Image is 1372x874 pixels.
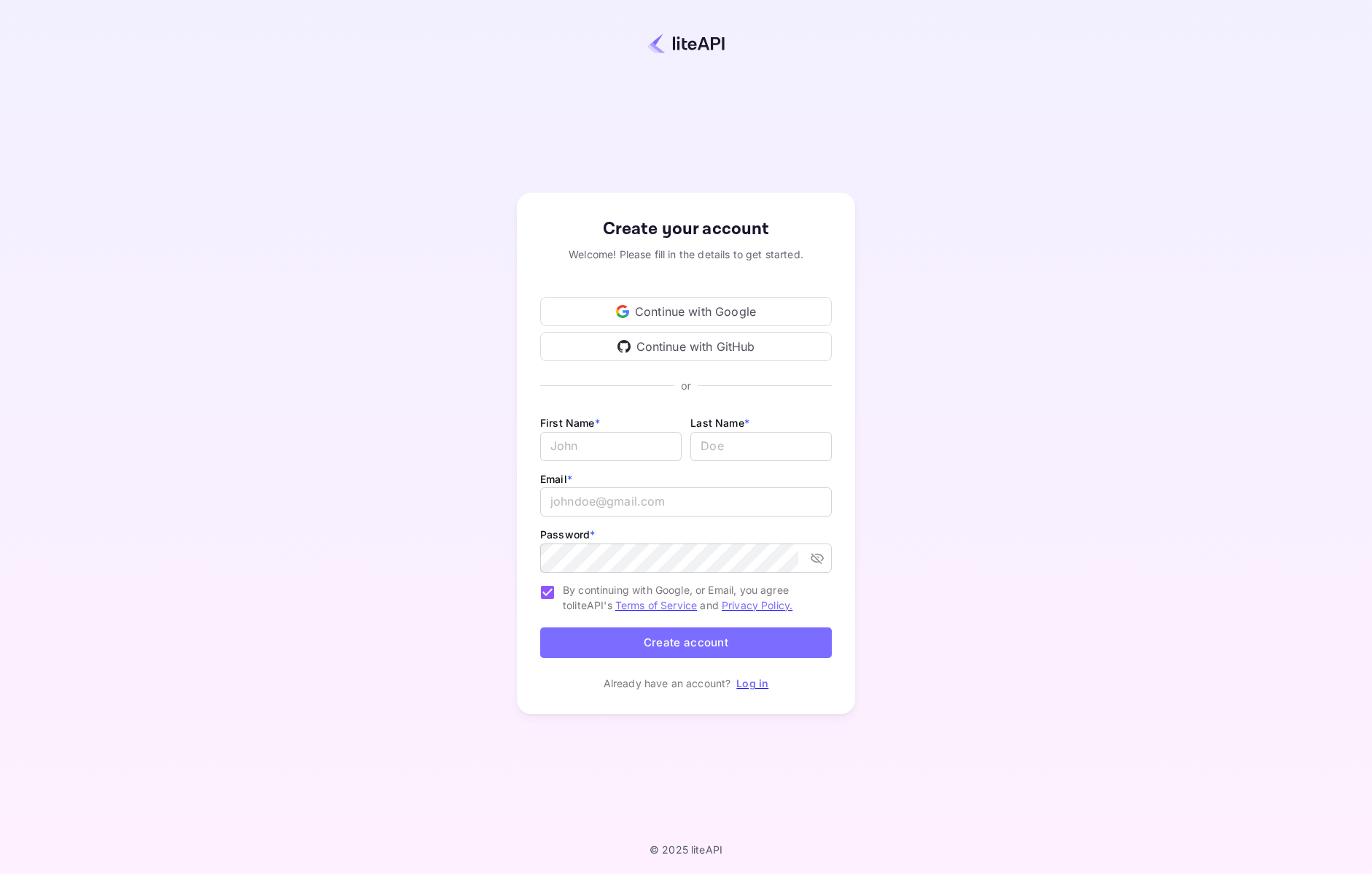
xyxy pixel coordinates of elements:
[650,843,722,856] p: © 2025 liteAPI
[540,297,832,326] div: Continue with Google
[804,545,830,571] button: toggle password visibility
[540,432,682,461] input: John
[563,582,820,613] span: By continuing with Google, or Email, you agree to liteAPI's and
[540,247,832,262] div: Welcome! Please fill in the details to get started.
[722,599,792,611] a: Privacy Policy.
[647,33,725,54] img: liteapi
[615,599,697,611] a: Terms of Service
[540,332,832,361] div: Continue with GitHub
[540,417,600,429] label: First Name
[690,432,832,461] input: Doe
[540,528,595,541] label: Password
[540,216,832,242] div: Create your account
[604,676,731,691] p: Already have an account?
[690,417,749,429] label: Last Name
[540,487,832,517] input: johndoe@gmail.com
[540,627,832,659] button: Create account
[736,677,768,689] a: Log in
[540,473,572,485] label: Email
